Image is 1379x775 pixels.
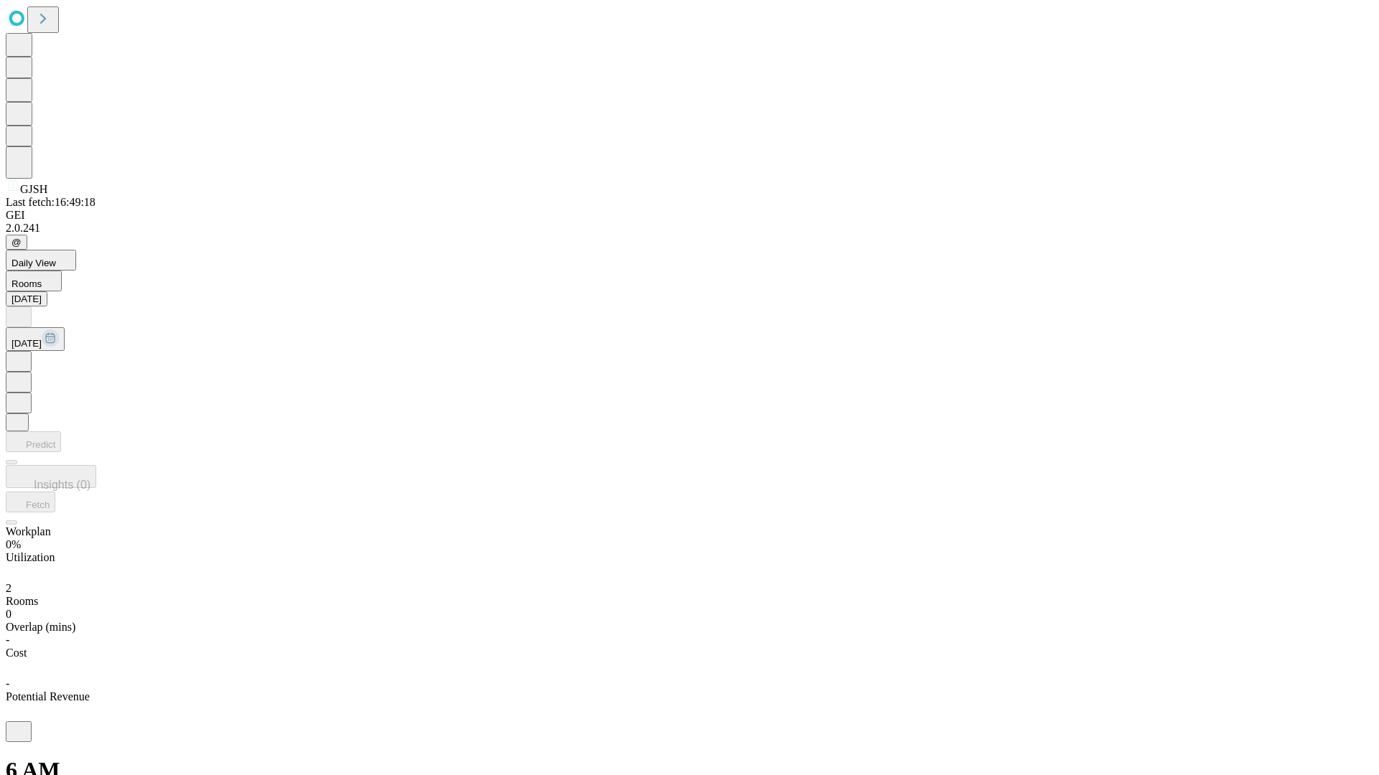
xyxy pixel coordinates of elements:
span: - [6,634,9,646]
span: 0 [6,608,11,620]
span: 2 [6,582,11,594]
button: Insights (0) [6,465,96,488]
button: [DATE] [6,291,47,306]
span: @ [11,237,22,248]
span: GJSH [20,183,47,195]
span: Overlap (mins) [6,621,75,633]
span: Insights (0) [34,479,90,491]
div: 2.0.241 [6,222,1373,235]
span: Utilization [6,551,55,563]
button: Rooms [6,271,62,291]
span: [DATE] [11,338,42,349]
span: Potential Revenue [6,690,90,703]
span: 0% [6,538,21,550]
button: @ [6,235,27,250]
button: [DATE] [6,327,65,351]
button: Daily View [6,250,76,271]
span: Rooms [11,278,42,289]
div: GEI [6,209,1373,222]
span: Last fetch: 16:49:18 [6,196,96,208]
span: - [6,677,9,690]
span: Cost [6,647,27,659]
span: Workplan [6,525,51,537]
span: Rooms [6,595,38,607]
span: Daily View [11,258,56,268]
button: Predict [6,431,61,452]
button: Fetch [6,492,55,512]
